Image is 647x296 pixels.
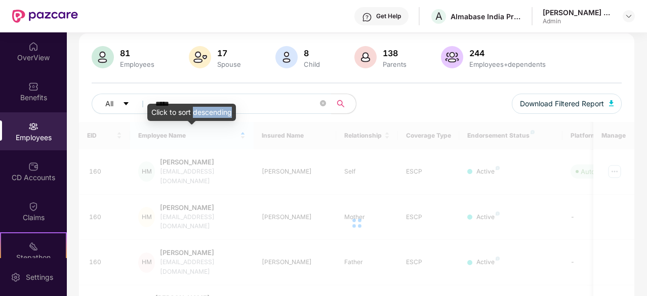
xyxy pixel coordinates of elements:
img: svg+xml;base64,PHN2ZyB4bWxucz0iaHR0cDovL3d3dy53My5vcmcvMjAwMC9zdmciIHhtbG5zOnhsaW5rPSJodHRwOi8vd3... [609,100,614,106]
div: Parents [381,60,409,68]
img: svg+xml;base64,PHN2ZyBpZD0iQ0RfQWNjb3VudHMiIGRhdGEtbmFtZT0iQ0QgQWNjb3VudHMiIHhtbG5zPSJodHRwOi8vd3... [28,161,38,172]
span: All [105,98,113,109]
span: Download Filtered Report [520,98,604,109]
img: svg+xml;base64,PHN2ZyBpZD0iSGVscC0zMngzMiIgeG1sbnM9Imh0dHA6Ly93d3cudzMub3JnLzIwMDAvc3ZnIiB3aWR0aD... [362,12,372,22]
button: Download Filtered Report [512,94,622,114]
div: Stepathon [1,252,66,263]
img: svg+xml;base64,PHN2ZyBpZD0iRW1wbG95ZWVzIiB4bWxucz0iaHR0cDovL3d3dy53My5vcmcvMjAwMC9zdmciIHdpZHRoPS... [28,121,38,132]
div: 81 [118,48,156,58]
div: Spouse [215,60,243,68]
div: Employees [118,60,156,68]
img: svg+xml;base64,PHN2ZyB4bWxucz0iaHR0cDovL3d3dy53My5vcmcvMjAwMC9zdmciIHhtbG5zOnhsaW5rPSJodHRwOi8vd3... [92,46,114,68]
div: 244 [467,48,548,58]
img: svg+xml;base64,PHN2ZyB4bWxucz0iaHR0cDovL3d3dy53My5vcmcvMjAwMC9zdmciIHdpZHRoPSIyMSIgaGVpZ2h0PSIyMC... [28,241,38,251]
span: search [331,100,351,108]
img: svg+xml;base64,PHN2ZyBpZD0iU2V0dGluZy0yMHgyMCIgeG1sbnM9Imh0dHA6Ly93d3cudzMub3JnLzIwMDAvc3ZnIiB3aW... [11,272,21,282]
span: close-circle [320,100,326,106]
img: New Pazcare Logo [12,10,78,23]
button: Allcaret-down [92,94,153,114]
div: Employees+dependents [467,60,548,68]
div: 138 [381,48,409,58]
button: search [331,94,356,114]
img: svg+xml;base64,PHN2ZyBpZD0iSG9tZSIgeG1sbnM9Imh0dHA6Ly93d3cudzMub3JnLzIwMDAvc3ZnIiB3aWR0aD0iMjAiIG... [28,41,38,52]
img: svg+xml;base64,PHN2ZyB4bWxucz0iaHR0cDovL3d3dy53My5vcmcvMjAwMC9zdmciIHhtbG5zOnhsaW5rPSJodHRwOi8vd3... [441,46,463,68]
div: 8 [302,48,322,58]
span: close-circle [320,99,326,109]
img: svg+xml;base64,PHN2ZyB4bWxucz0iaHR0cDovL3d3dy53My5vcmcvMjAwMC9zdmciIHhtbG5zOnhsaW5rPSJodHRwOi8vd3... [189,46,211,68]
span: caret-down [123,100,130,108]
div: Almabase India Private Limited [451,12,521,21]
div: Click to sort descending [147,104,236,121]
img: svg+xml;base64,PHN2ZyB4bWxucz0iaHR0cDovL3d3dy53My5vcmcvMjAwMC9zdmciIHhtbG5zOnhsaW5rPSJodHRwOi8vd3... [354,46,377,68]
div: Get Help [376,12,401,20]
img: svg+xml;base64,PHN2ZyBpZD0iQmVuZWZpdHMiIHhtbG5zPSJodHRwOi8vd3d3LnczLm9yZy8yMDAwL3N2ZyIgd2lkdGg9Ij... [28,81,38,92]
div: Admin [543,17,614,25]
div: [PERSON_NAME] C Mastikatte [543,8,614,17]
div: Settings [23,272,56,282]
span: A [435,10,442,22]
img: svg+xml;base64,PHN2ZyBpZD0iRHJvcGRvd24tMzJ4MzIiIHhtbG5zPSJodHRwOi8vd3d3LnczLm9yZy8yMDAwL3N2ZyIgd2... [625,12,633,20]
div: 17 [215,48,243,58]
div: Child [302,60,322,68]
img: svg+xml;base64,PHN2ZyBpZD0iQ2xhaW0iIHhtbG5zPSJodHRwOi8vd3d3LnczLm9yZy8yMDAwL3N2ZyIgd2lkdGg9IjIwIi... [28,201,38,212]
img: svg+xml;base64,PHN2ZyB4bWxucz0iaHR0cDovL3d3dy53My5vcmcvMjAwMC9zdmciIHhtbG5zOnhsaW5rPSJodHRwOi8vd3... [275,46,298,68]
